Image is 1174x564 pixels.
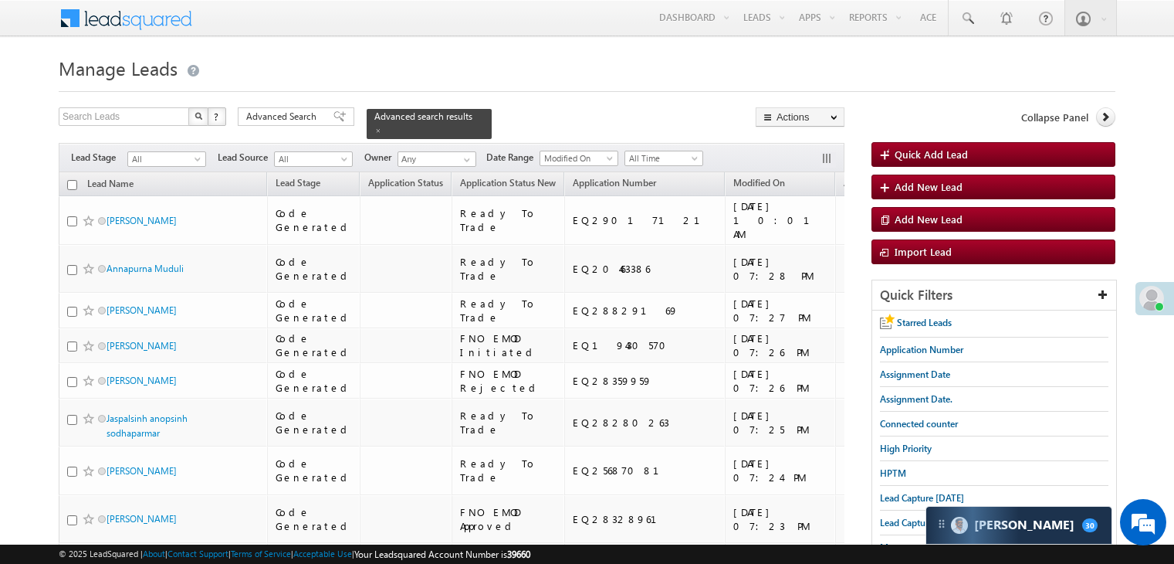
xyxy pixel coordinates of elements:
div: carter-dragCarter[PERSON_NAME]30 [925,506,1112,545]
div: Ready To Trade [460,206,557,234]
div: EQ25687081 [573,464,719,477]
a: [PERSON_NAME] [107,375,177,386]
span: Add New Lead [895,180,963,193]
div: Code Generated [276,457,353,484]
span: Application Number [880,344,963,355]
a: All Time [624,151,703,166]
div: Code Generated [276,255,353,283]
a: Lead Name [80,175,141,195]
a: Annapurna Muduli [107,263,184,274]
button: ? [208,107,226,126]
span: Messages [880,542,919,553]
div: [DATE] [844,262,915,276]
span: Advanced Search [246,110,321,124]
span: Application Number [573,177,656,189]
div: [DATE] [844,512,915,526]
span: Date Range [486,151,540,165]
span: Lead Stage [276,177,320,189]
div: Code Generated [276,505,353,533]
div: [DATE] 07:26 PM [733,367,828,395]
a: About [143,549,165,559]
span: ? [214,110,221,123]
a: Terms of Service [231,549,291,559]
div: [DATE] [844,464,915,477]
input: Check all records [67,180,77,190]
div: [DATE] [844,416,915,430]
div: [DATE] 07:26 PM [733,331,828,359]
a: All [127,151,206,167]
a: Application Status [360,175,451,195]
span: Modified On [540,151,614,165]
button: Actions [756,107,844,127]
span: Add New Lead [895,212,963,226]
span: 39660 [507,549,530,560]
a: Application Status New [452,175,563,195]
input: Type to Search [398,151,476,167]
div: Code Generated [276,409,353,437]
div: EQ19430570 [573,338,719,352]
a: Modified On [540,151,618,166]
a: Show All Items [455,152,475,168]
span: Modified On [733,177,785,189]
a: [PERSON_NAME] [107,215,177,226]
a: [PERSON_NAME] [107,513,177,525]
div: [DATE] 10:01 AM [733,199,828,241]
span: Owner [364,151,398,165]
div: [DATE] [844,304,915,318]
div: [DATE] 07:25 PM [733,409,828,437]
span: Assignment Date. [880,393,952,405]
span: Lead Stage [71,151,127,165]
div: [DATE] [844,374,915,388]
span: Lead Source [218,151,274,165]
a: Lead Stage [268,175,328,195]
a: Contact Support [167,549,228,559]
span: Your Leadsquared Account Number is [354,549,530,560]
span: Manage Leads [59,56,178,80]
span: Application Status [368,177,443,189]
div: FNO EMOD Approved [460,505,557,533]
span: 30 [1082,518,1098,532]
div: EQ28280263 [573,416,719,430]
span: Application Status New [460,177,556,189]
div: EQ20463386 [573,262,719,276]
div: Ready To Trade [460,297,557,324]
div: [DATE] 07:27 PM [733,297,828,324]
span: Connected counter [880,418,958,430]
a: Jaspalsinh anopsinh sodhaparmar [107,413,188,439]
span: Assignment Date [880,369,950,380]
span: Import Lead [895,245,952,258]
div: EQ29017121 [573,213,719,227]
div: Code Generated [276,367,353,395]
span: Quick Add Lead [895,148,968,161]
div: FNO EMOD Rejected [460,367,557,395]
div: Ready To Trade [460,457,557,484]
a: All [274,151,353,167]
div: [DATE] 07:24 PM [733,457,828,484]
span: Lead Capture [DATE] [880,517,964,528]
div: [DATE] 07:23 PM [733,505,828,533]
span: Advanced search results [374,110,472,122]
div: Code Generated [276,331,353,359]
span: Starred Leads [897,317,952,328]
a: Modified On [726,175,793,195]
div: EQ28829169 [573,304,719,318]
span: HPTM [880,467,906,479]
div: Ready To Trade [460,255,557,283]
a: Application Number [565,175,664,195]
span: All [128,152,201,166]
a: [PERSON_NAME] [107,304,177,316]
img: carter-drag [935,518,948,530]
div: Code Generated [276,206,353,234]
div: Ready To Trade [460,409,557,437]
span: Collapse Panel [1021,110,1088,124]
span: Lead Capture [DATE] [880,492,964,504]
a: Acceptable Use [293,549,352,559]
span: High Priority [880,443,932,454]
span: All Time [625,151,699,165]
div: Code Generated [276,297,353,324]
div: [DATE] 07:28 PM [733,255,828,283]
a: [PERSON_NAME] [107,340,177,352]
div: FNO EMOD Initiated [460,331,557,359]
a: [PERSON_NAME] [107,465,177,477]
a: Assignment Date [836,175,922,195]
